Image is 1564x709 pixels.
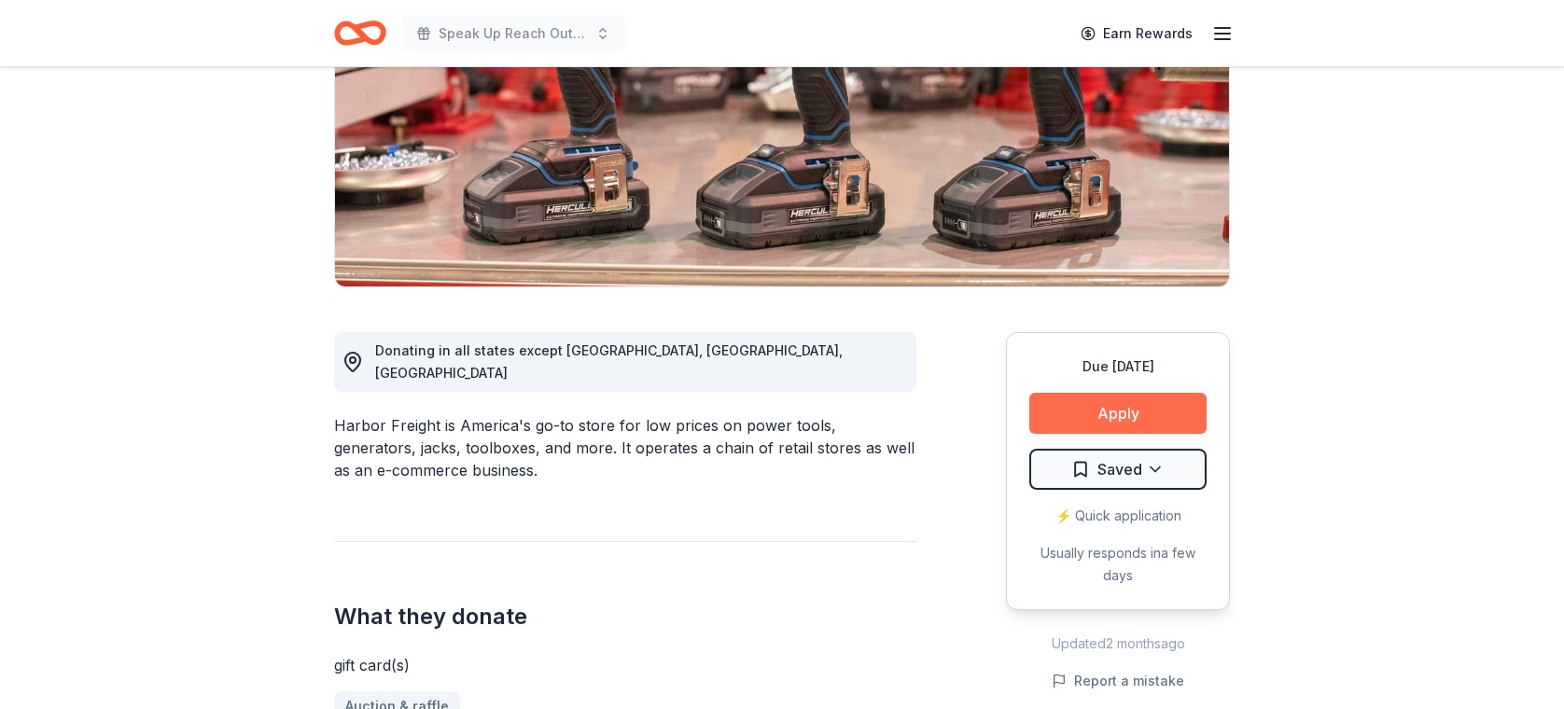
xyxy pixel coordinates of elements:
div: Usually responds in a few days [1029,542,1207,587]
button: Saved [1029,449,1207,490]
button: Report a mistake [1052,670,1184,692]
div: gift card(s) [334,654,916,676]
div: Updated 2 months ago [1006,633,1230,655]
span: Saved [1097,457,1142,481]
span: Donating in all states except [GEOGRAPHIC_DATA], [GEOGRAPHIC_DATA], [GEOGRAPHIC_DATA] [375,342,843,381]
a: Earn Rewards [1069,17,1204,50]
div: ⚡️ Quick application [1029,505,1207,527]
span: Speak Up Reach Out Charity Golf Event [439,22,588,45]
h2: What they donate [334,602,916,632]
button: Apply [1029,393,1207,434]
div: Due [DATE] [1029,355,1207,378]
div: Harbor Freight is America's go-to store for low prices on power tools, generators, jacks, toolbox... [334,414,916,481]
a: Home [334,11,386,55]
button: Speak Up Reach Out Charity Golf Event [401,15,625,52]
